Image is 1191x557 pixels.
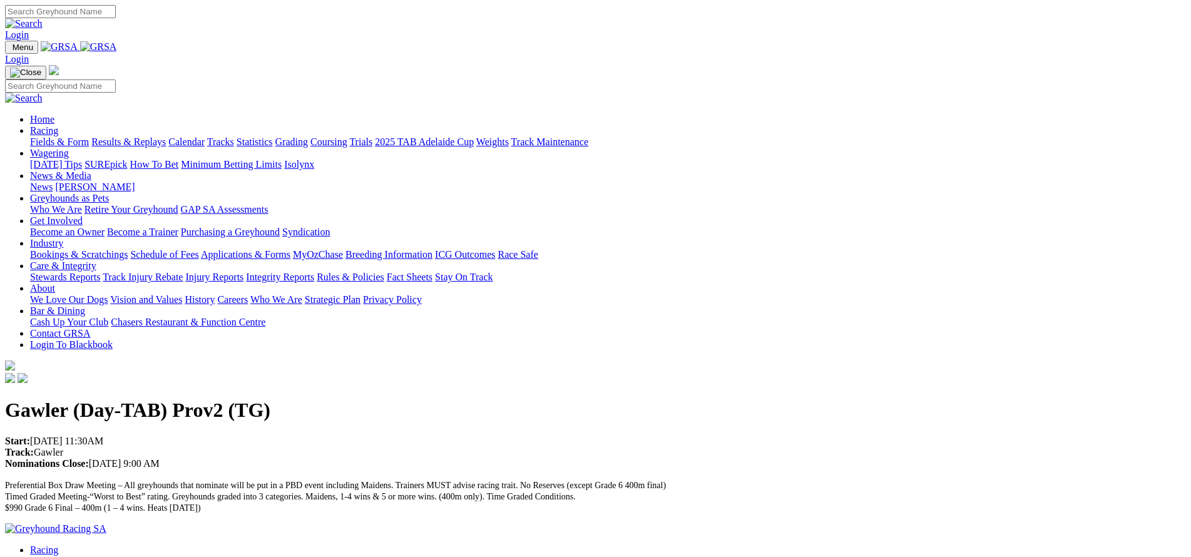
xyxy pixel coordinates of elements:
a: Rules & Policies [317,272,384,282]
a: Tracks [207,136,234,147]
img: twitter.svg [18,373,28,383]
a: Care & Integrity [30,260,96,271]
a: ICG Outcomes [435,249,495,260]
a: Weights [476,136,509,147]
div: Care & Integrity [30,272,1186,283]
img: Greyhound Racing SA [5,523,106,534]
a: Login [5,29,29,40]
a: Privacy Policy [363,294,422,305]
a: Integrity Reports [246,272,314,282]
img: GRSA [80,41,117,53]
a: Become a Trainer [107,227,178,237]
strong: Nominations Close: [5,458,89,469]
h1: Gawler (Day-TAB) Prov2 (TG) [5,399,1186,422]
a: MyOzChase [293,249,343,260]
a: Breeding Information [345,249,432,260]
a: Purchasing a Greyhound [181,227,280,237]
a: Injury Reports [185,272,243,282]
a: Stewards Reports [30,272,100,282]
a: Bar & Dining [30,305,85,316]
p: [DATE] 11:30AM Gawler [DATE] 9:00 AM [5,436,1186,469]
a: Isolynx [284,159,314,170]
a: [DATE] Tips [30,159,82,170]
a: Careers [217,294,248,305]
a: About [30,283,55,294]
div: Racing [30,136,1186,148]
a: Wagering [30,148,69,158]
input: Search [5,5,116,18]
img: logo-grsa-white.png [49,65,59,75]
a: Results & Replays [91,136,166,147]
div: Bar & Dining [30,317,1186,328]
a: Who We Are [250,294,302,305]
a: Syndication [282,227,330,237]
div: Wagering [30,159,1186,170]
a: Racing [30,125,58,136]
a: Become an Owner [30,227,105,237]
a: Cash Up Your Club [30,317,108,327]
img: Search [5,93,43,104]
img: Close [10,68,41,78]
a: News & Media [30,170,91,181]
a: Fact Sheets [387,272,432,282]
img: Search [5,18,43,29]
a: Statistics [237,136,273,147]
span: Preferential Box Draw Meeting – All greyhounds that nominate will be put in a PBD event including... [5,481,666,513]
img: facebook.svg [5,373,15,383]
a: We Love Our Dogs [30,294,108,305]
div: Greyhounds as Pets [30,204,1186,215]
a: Calendar [168,136,205,147]
a: Coursing [310,136,347,147]
button: Toggle navigation [5,66,46,79]
a: Fields & Form [30,136,89,147]
a: Contact GRSA [30,328,90,339]
a: Bookings & Scratchings [30,249,128,260]
a: Industry [30,238,63,248]
button: Toggle navigation [5,41,38,54]
a: Racing [30,544,58,555]
a: How To Bet [130,159,179,170]
a: Minimum Betting Limits [181,159,282,170]
a: Retire Your Greyhound [84,204,178,215]
img: GRSA [41,41,78,53]
a: SUREpick [84,159,127,170]
a: Who We Are [30,204,82,215]
a: Home [30,114,54,125]
span: Menu [13,43,33,52]
a: Track Injury Rebate [103,272,183,282]
a: Chasers Restaurant & Function Centre [111,317,265,327]
a: Track Maintenance [511,136,588,147]
div: Get Involved [30,227,1186,238]
a: Stay On Track [435,272,493,282]
a: News [30,181,53,192]
div: Industry [30,249,1186,260]
a: Get Involved [30,215,83,226]
a: History [185,294,215,305]
div: About [30,294,1186,305]
a: Login [5,54,29,64]
input: Search [5,79,116,93]
a: GAP SA Assessments [181,204,268,215]
a: Greyhounds as Pets [30,193,109,203]
div: News & Media [30,181,1186,193]
strong: Track: [5,447,34,457]
a: Strategic Plan [305,294,360,305]
a: [PERSON_NAME] [55,181,135,192]
a: Trials [349,136,372,147]
strong: Start: [5,436,30,446]
a: Login To Blackbook [30,339,113,350]
a: Applications & Forms [201,249,290,260]
a: Race Safe [498,249,538,260]
a: Vision and Values [110,294,182,305]
a: Schedule of Fees [130,249,198,260]
img: logo-grsa-white.png [5,360,15,370]
a: Grading [275,136,308,147]
a: 2025 TAB Adelaide Cup [375,136,474,147]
